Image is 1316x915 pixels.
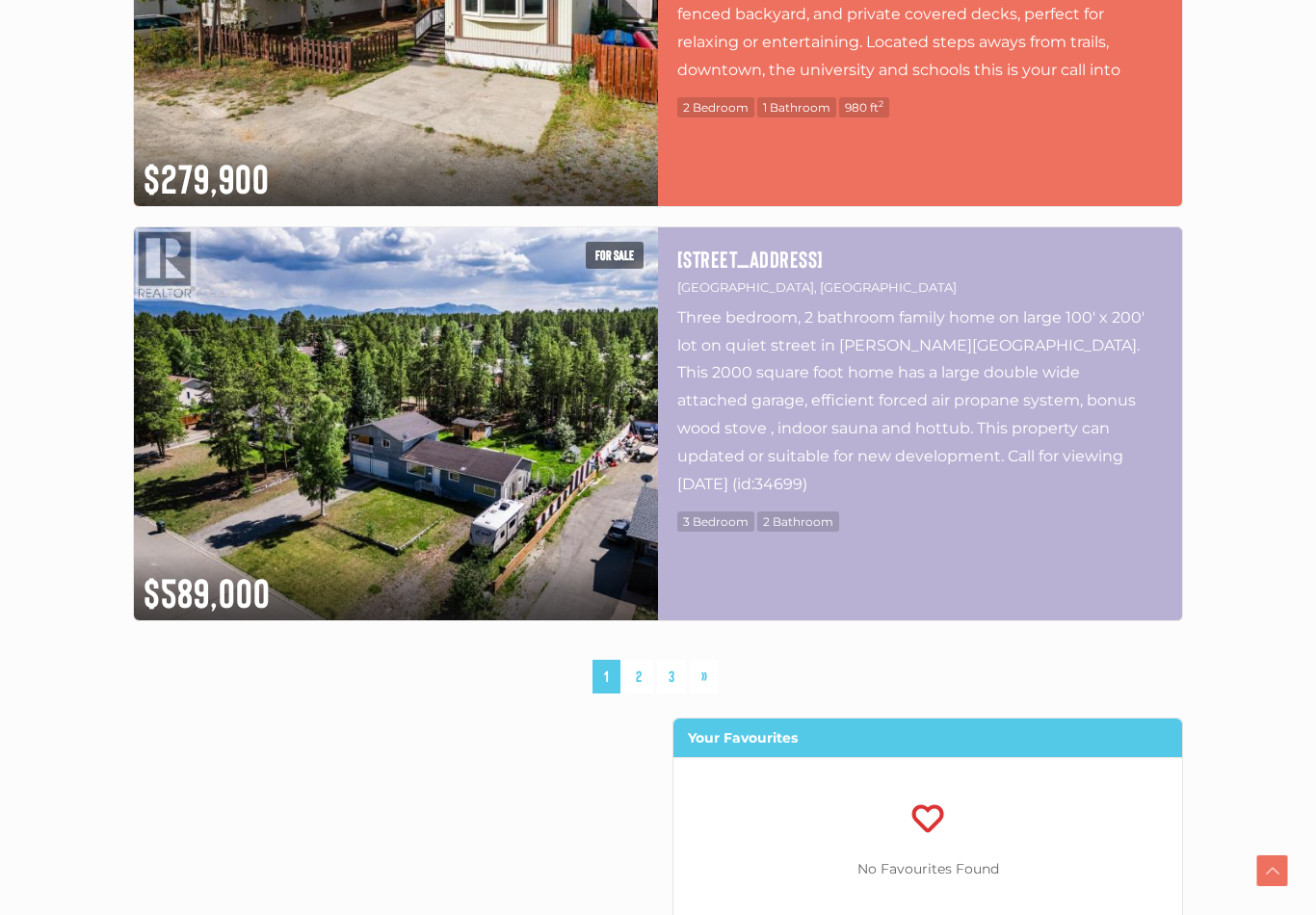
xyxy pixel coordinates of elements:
span: 1 [592,661,620,694]
p: No Favourites Found [673,858,1182,882]
div: $279,900 [134,142,658,207]
a: 2 [624,661,653,694]
span: 980 ft [839,98,889,118]
span: 2 Bedroom [677,98,754,118]
strong: Your Favourites [688,730,798,747]
sup: 2 [879,99,883,110]
span: For sale [586,243,644,270]
span: 2 Bathroom [757,512,839,533]
a: » [690,661,719,694]
span: 1 Bathroom [757,98,836,118]
img: 28 10TH AVENUE, Whitehorse, Yukon [134,228,658,621]
p: [GEOGRAPHIC_DATA], [GEOGRAPHIC_DATA] [677,277,1163,300]
a: [STREET_ADDRESS] [677,248,1163,273]
span: 3 Bedroom [677,512,754,533]
a: 3 [657,661,686,694]
p: Three bedroom, 2 bathroom family home on large 100' x 200' lot on quiet street in [PERSON_NAME][G... [677,305,1163,498]
div: $589,000 [134,556,658,621]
